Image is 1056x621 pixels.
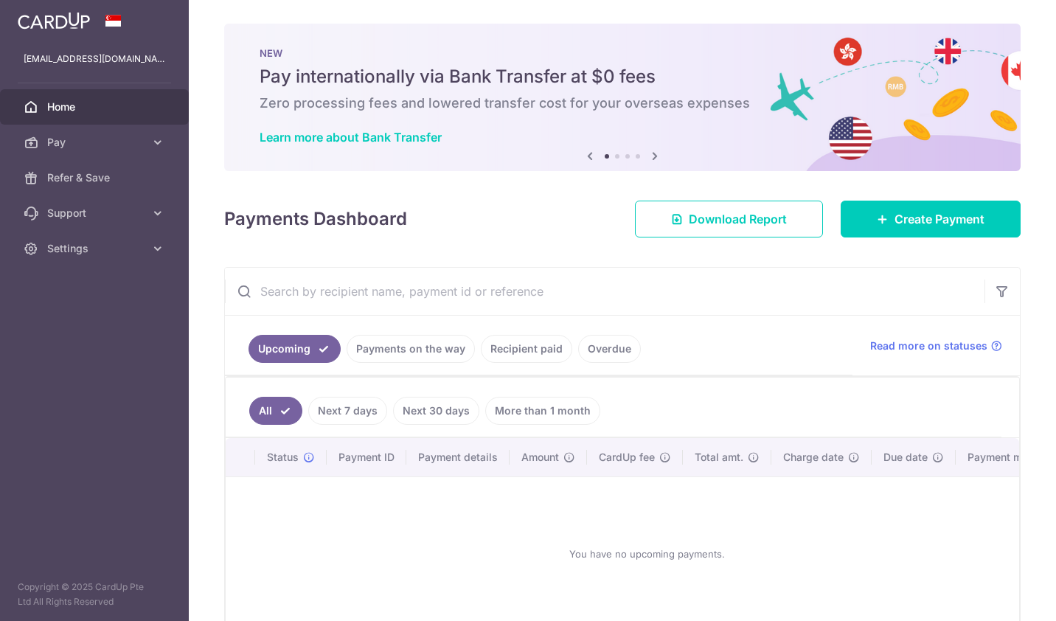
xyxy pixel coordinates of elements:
a: Payments on the way [347,335,475,363]
div: You have no upcoming payments. [243,489,1050,619]
span: Home [47,100,145,114]
th: Payment ID [327,438,406,476]
h5: Pay internationally via Bank Transfer at $0 fees [260,65,985,89]
span: CardUp fee [599,450,655,465]
p: [EMAIL_ADDRESS][DOMAIN_NAME] [24,52,165,66]
a: Upcoming [249,335,341,363]
a: Learn more about Bank Transfer [260,130,442,145]
input: Search by recipient name, payment id or reference [225,268,984,315]
span: Due date [883,450,928,465]
span: Status [267,450,299,465]
span: Read more on statuses [870,339,987,353]
a: All [249,397,302,425]
a: Recipient paid [481,335,572,363]
a: Read more on statuses [870,339,1002,353]
a: Next 7 days [308,397,387,425]
a: Create Payment [841,201,1021,237]
span: Pay [47,135,145,150]
p: NEW [260,47,985,59]
a: Overdue [578,335,641,363]
h6: Zero processing fees and lowered transfer cost for your overseas expenses [260,94,985,112]
a: Download Report [635,201,823,237]
span: Download Report [689,210,787,228]
span: Support [47,206,145,221]
h4: Payments Dashboard [224,206,407,232]
iframe: Opens a widget where you can find more information [962,577,1041,614]
span: Settings [47,241,145,256]
a: More than 1 month [485,397,600,425]
img: CardUp [18,12,90,30]
span: Refer & Save [47,170,145,185]
span: Create Payment [895,210,984,228]
th: Payment details [406,438,510,476]
span: Charge date [783,450,844,465]
a: Next 30 days [393,397,479,425]
span: Total amt. [695,450,743,465]
img: Bank transfer banner [224,24,1021,171]
span: Amount [521,450,559,465]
